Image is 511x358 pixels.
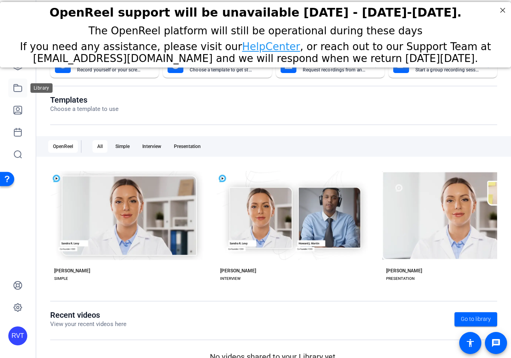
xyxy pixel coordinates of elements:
h1: Recent videos [50,310,126,320]
span: Go to library [461,315,491,323]
div: Interview [138,140,166,153]
div: Simple [111,140,134,153]
h1: Templates [50,95,119,105]
p: View your recent videos here [50,320,126,329]
div: RVT [8,326,27,345]
h2: OpenReel support will be unavailable Thursday - Friday, October 16th-17th. [10,4,501,17]
div: Library [30,83,53,93]
mat-card-subtitle: Start a group recording session [415,67,480,72]
mat-card-subtitle: Choose a template to get started [190,67,254,72]
mat-icon: message [491,338,501,348]
p: Choose a template to use [50,105,119,114]
div: OpenReel [48,140,78,153]
div: Presentation [169,140,206,153]
div: INTERVIEW [220,276,241,282]
mat-icon: accessibility [466,338,475,348]
div: Close Step [498,3,508,13]
div: [PERSON_NAME] [220,268,256,274]
a: HelpCenter [242,39,300,51]
mat-card-subtitle: Request recordings from anyone, anywhere [303,67,367,72]
span: If you need any assistance, please visit our , or reach out to our Support Team at [EMAIL_ADDRESS... [20,39,491,62]
div: PRESENTATION [386,276,415,282]
div: [PERSON_NAME] [386,268,422,274]
span: The OpenReel platform will still be operational during these days [89,23,422,35]
div: SIMPLE [54,276,68,282]
mat-card-subtitle: Record yourself or your screen [77,67,141,72]
a: Go to library [454,312,497,326]
div: All [92,140,107,153]
div: [PERSON_NAME] [54,268,90,274]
